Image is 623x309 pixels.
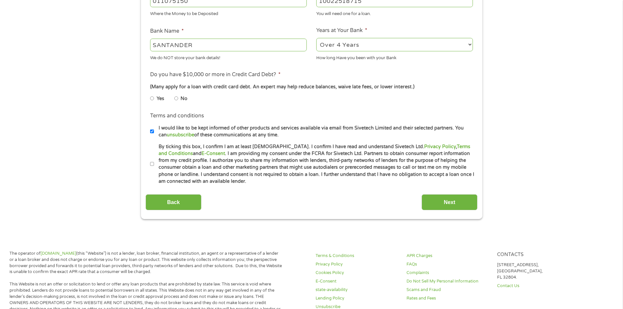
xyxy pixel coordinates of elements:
[316,261,399,267] a: Privacy Policy
[407,253,490,259] a: APR Charges
[316,270,399,276] a: Cookies Policy
[150,9,307,17] div: Where the Money to be Deposited
[497,262,580,281] p: [STREET_ADDRESS], [GEOGRAPHIC_DATA], FL 32804.
[407,261,490,267] a: FAQs
[407,278,490,284] a: Do Not Sell My Personal Information
[150,28,184,35] label: Bank Name
[9,250,282,275] p: The operator of (this “Website”) is not a lender, loan broker, financial institution, an agent or...
[154,125,475,139] label: I would like to be kept informed of other products and services available via email from Sivetech...
[316,278,399,284] a: E-Consent
[316,295,399,301] a: Lending Policy
[159,144,470,156] a: Terms and Conditions
[316,52,473,61] div: How long Have you been with your Bank
[422,194,477,210] input: Next
[407,295,490,301] a: Rates and Fees
[316,27,367,34] label: Years at Your Bank
[424,144,456,149] a: Privacy Policy
[201,151,225,156] a: E-Consent
[407,270,490,276] a: Complaints
[146,194,201,210] input: Back
[497,283,580,289] a: Contact Us
[150,83,473,91] div: (Many apply for a loan with credit card debt. An expert may help reduce balances, waive late fees...
[154,143,475,185] label: By ticking this box, I confirm I am at least [DEMOGRAPHIC_DATA]. I confirm I have read and unders...
[497,252,580,258] h4: Contacts
[316,9,473,17] div: You will need one for a loan.
[150,71,281,78] label: Do you have $10,000 or more in Credit Card Debt?
[150,52,307,61] div: We do NOT store your bank details!
[157,95,164,102] label: Yes
[316,253,399,259] a: Terms & Conditions
[150,112,204,119] label: Terms and conditions
[167,132,194,138] a: unsubscribe
[316,287,399,293] a: state-availability
[181,95,187,102] label: No
[407,287,490,293] a: Scams and Fraud
[41,251,76,256] a: [DOMAIN_NAME]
